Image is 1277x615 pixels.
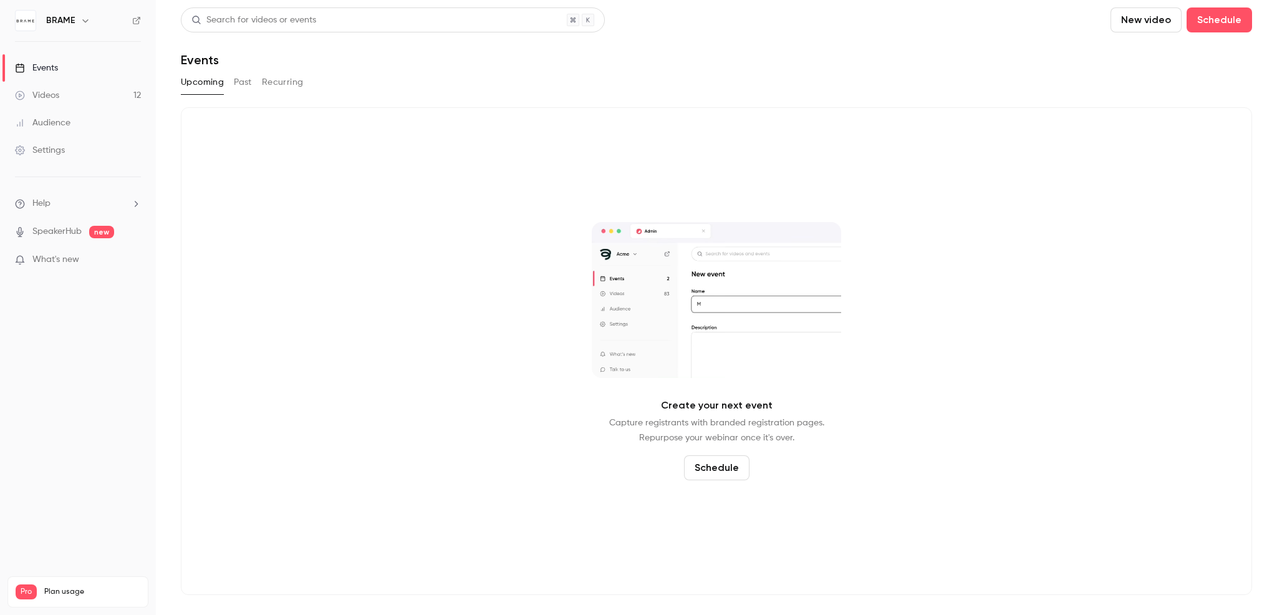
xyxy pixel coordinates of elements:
button: Upcoming [181,72,224,92]
span: Pro [16,584,37,599]
span: Help [32,197,51,210]
li: help-dropdown-opener [15,197,141,210]
span: What's new [32,253,79,266]
a: SpeakerHub [32,225,82,238]
p: Create your next event [661,398,773,413]
div: Audience [15,117,70,129]
button: Schedule [684,455,749,480]
h1: Events [181,52,219,67]
span: Plan usage [44,587,140,597]
button: Past [234,72,252,92]
div: Search for videos or events [191,14,316,27]
h6: BRAME [46,14,75,27]
button: New video [1111,7,1182,32]
div: Events [15,62,58,74]
p: Capture registrants with branded registration pages. Repurpose your webinar once it's over. [609,415,824,445]
iframe: Noticeable Trigger [126,254,141,266]
button: Recurring [262,72,304,92]
span: new [89,226,114,238]
div: Videos [15,89,59,102]
div: Settings [15,144,65,157]
button: Schedule [1187,7,1252,32]
img: BRAME [16,11,36,31]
